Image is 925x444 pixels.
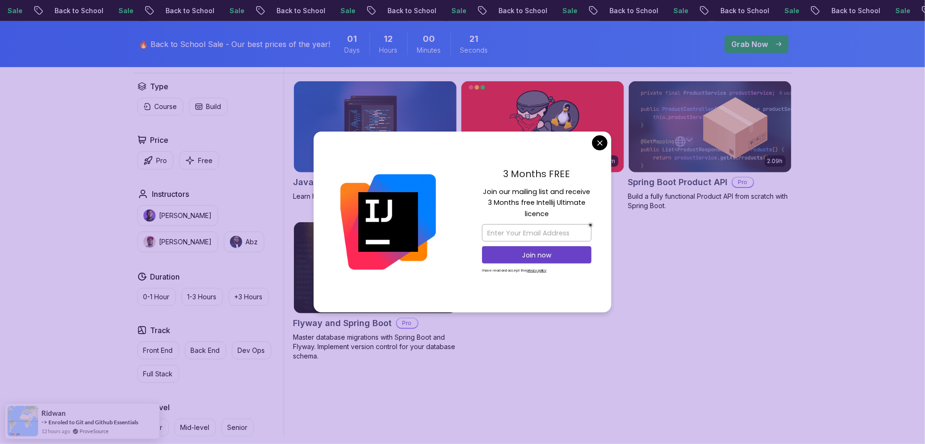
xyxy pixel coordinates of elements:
button: Dev Ops [232,342,271,359]
p: Back to School [46,6,110,16]
p: Full Stack [143,369,173,379]
button: Build [189,98,228,116]
p: Pro [733,178,753,187]
p: +3 Hours [235,292,263,302]
p: [PERSON_NAME] [159,211,212,220]
p: Back to School [823,6,887,16]
p: Course [155,102,177,111]
img: Java CLI Build card [294,81,457,172]
p: Sale [887,6,917,16]
img: instructor img [230,236,242,248]
p: Pro [157,156,167,165]
span: 12 Hours [384,32,393,46]
p: Free [198,156,213,165]
p: Grab Now [732,39,768,50]
h2: Type [150,81,169,92]
button: +3 Hours [229,288,269,306]
button: Course [137,98,183,116]
p: Back to School [157,6,221,16]
a: Enroled to Git and Github Essentials [48,419,138,426]
button: Full Stack [137,365,179,383]
p: Sale [443,6,473,16]
p: 0-1 Hour [143,292,170,302]
button: Mid-level [174,419,216,436]
span: 0 Minutes [423,32,435,46]
p: 🔥 Back to School Sale - Our best prices of the year! [139,39,331,50]
span: 21 Seconds [470,32,479,46]
h2: Spring Boot Product API [628,176,728,189]
a: Java CLI Build card28mJava CLI BuildProLearn how to build a CLI application with Java. [293,81,457,201]
img: provesource social proof notification image [8,406,38,436]
span: Minutes [417,46,441,55]
a: ProveSource [79,427,109,435]
h2: Duration [150,271,180,282]
p: Back to School [712,6,776,16]
h2: Price [150,134,169,146]
button: instructor imgAbz [224,232,264,252]
img: instructor img [143,236,156,248]
span: 12 hours ago [41,427,70,435]
p: Back to School [268,6,332,16]
p: 1-3 Hours [188,292,217,302]
span: Hours [379,46,398,55]
button: instructor img[PERSON_NAME] [137,232,218,252]
img: Spring Boot Product API card [629,81,791,172]
button: instructor img[PERSON_NAME] [137,205,218,226]
p: Back to School [490,6,554,16]
span: Seconds [460,46,488,55]
span: ridwan [41,409,66,417]
p: Sale [665,6,695,16]
img: Linux Over The Wire Bandit card [461,81,624,172]
h2: Level [150,402,170,413]
button: Free [179,151,219,170]
p: Learn how to build a CLI application with Java. [293,192,457,201]
p: Dev Ops [238,346,265,355]
p: Front End [143,346,173,355]
p: Back to School [601,6,665,16]
p: 2.09h [767,157,783,165]
h2: Java CLI Build [293,176,353,189]
a: Linux Over The Wire Bandit card39mLinux Over The Wire BanditProLearn the basics of Linux and Bash. [461,81,625,201]
p: Senior [228,423,248,432]
p: [PERSON_NAME] [159,237,212,247]
button: 0-1 Hour [137,288,176,306]
h2: Instructors [152,188,190,200]
h2: Track [150,325,171,336]
h2: Flyway and Spring Boot [293,317,392,330]
p: Sale [110,6,140,16]
a: Flyway and Spring Boot card47mFlyway and Spring BootProMaster database migrations with Spring Boo... [293,222,457,361]
p: Back to School [379,6,443,16]
p: Sale [332,6,362,16]
img: Flyway and Spring Boot card [294,222,457,313]
p: Master database migrations with Spring Boot and Flyway. Implement version control for your databa... [293,333,457,361]
p: Mid-level [181,423,210,432]
p: Back End [191,346,220,355]
img: instructor img [143,210,156,222]
span: Days [345,46,360,55]
p: Build [206,102,221,111]
p: Sale [776,6,806,16]
button: Pro [137,151,174,170]
p: Build a fully functional Product API from scratch with Spring Boot. [628,192,792,210]
p: Abz [246,237,258,247]
button: Senior [221,419,254,436]
p: Sale [221,6,251,16]
p: Sale [554,6,584,16]
button: Back End [185,342,226,359]
span: 1 Days [348,32,357,46]
button: Front End [137,342,179,359]
a: Spring Boot Product API card2.09hSpring Boot Product APIProBuild a fully functional Product API f... [628,81,792,210]
p: Pro [397,319,418,328]
span: -> [41,418,47,426]
button: 1-3 Hours [182,288,223,306]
